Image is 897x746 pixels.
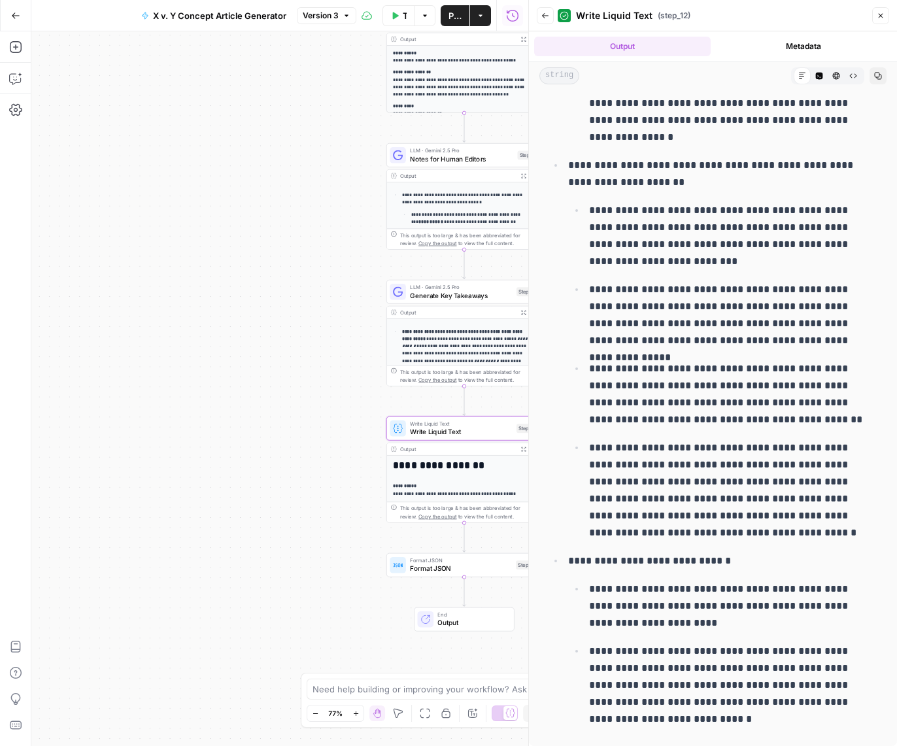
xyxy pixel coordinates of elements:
div: This output is too large & has been abbreviated for review. to view the full content. [400,504,538,520]
div: Step 11 [517,150,537,160]
span: End [437,611,505,619]
span: Write Liquid Text [410,420,513,428]
span: Format JSON [410,556,512,564]
button: Publish [441,5,469,26]
button: Output [534,37,711,56]
span: Test Workflow [403,9,407,22]
div: Output [400,35,515,43]
div: Format JSONFormat JSONStep 14 [386,553,542,577]
button: Test Workflow [382,5,415,26]
button: Metadata [716,37,892,56]
span: X v. Y Concept Article Generator [153,9,286,22]
div: Step 12 [516,424,537,433]
span: Notes for Human Editors [410,154,513,163]
span: string [539,67,579,84]
span: Copy the output [418,513,456,519]
g: Edge from step_12 to step_14 [463,523,466,552]
g: Edge from step_13 to step_12 [463,386,466,416]
div: Step 14 [516,560,537,569]
span: Write Liquid Text [576,9,652,22]
button: X v. Y Concept Article Generator [133,5,294,26]
span: Copy the output [418,377,456,382]
span: Output [437,618,505,628]
div: Output [400,445,515,453]
span: ( step_12 ) [658,10,690,22]
span: Version 3 [303,10,339,22]
g: Edge from step_14 to end [463,577,466,607]
g: Edge from step_10 to step_11 [463,113,466,143]
div: EndOutput [386,607,542,632]
span: Write Liquid Text [410,427,513,437]
div: Output [400,172,515,180]
span: LLM · Gemini 2.5 Pro [410,146,513,154]
div: This output is too large & has been abbreviated for review. to view the full content. [400,231,538,247]
div: This output is too large & has been abbreviated for review. to view the full content. [400,367,538,384]
span: LLM · Gemini 2.5 Pro [410,283,513,291]
button: Version 3 [297,7,356,24]
g: Edge from step_11 to step_13 [463,250,466,279]
div: Step 13 [516,287,537,296]
span: Publish [448,9,462,22]
div: Output [400,309,515,316]
span: 77% [328,708,343,719]
span: Generate Key Takeaways [410,290,513,300]
span: Format JSON [410,564,512,573]
span: Copy the output [418,240,456,246]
